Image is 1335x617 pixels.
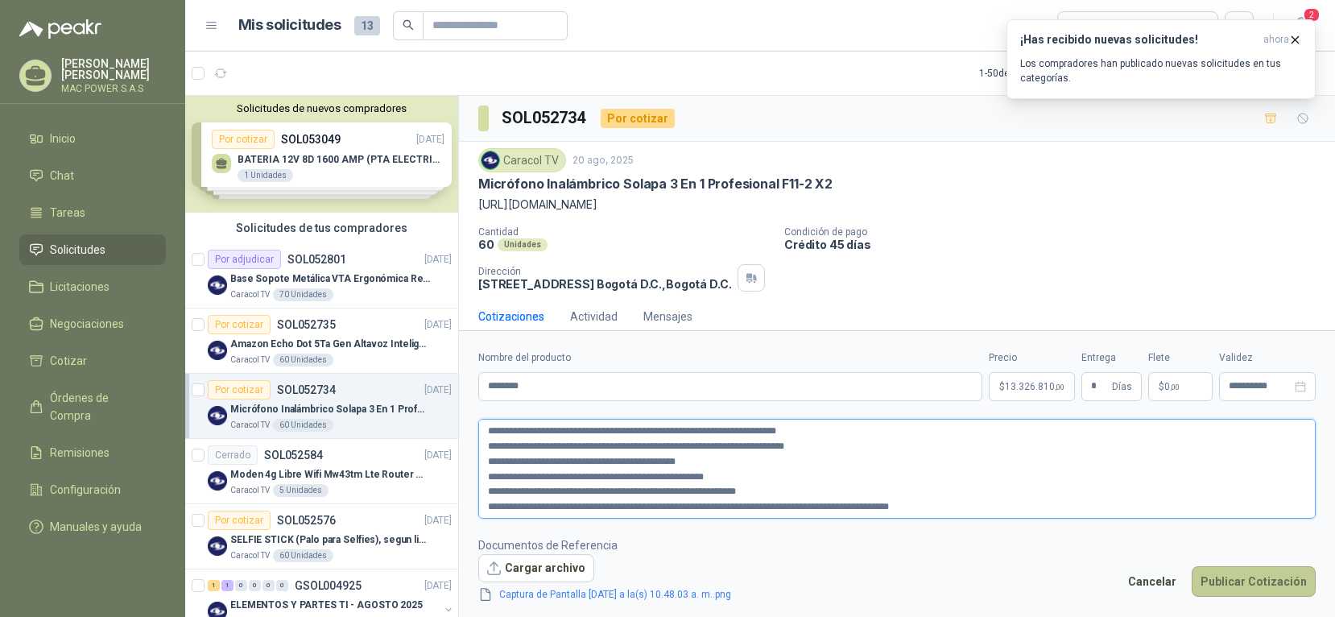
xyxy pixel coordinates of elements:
p: Documentos de Referencia [478,536,757,554]
div: Por cotizar [601,109,675,128]
span: $ [1159,382,1164,391]
p: SOL052734 [277,384,336,395]
p: 20 ago, 2025 [572,153,634,168]
img: Company Logo [208,536,227,556]
div: Todas [1068,17,1101,35]
p: Caracol TV [230,484,270,497]
span: Remisiones [50,444,110,462]
span: Solicitudes [50,241,105,259]
p: Moden 4g Libre Wifi Mw43tm Lte Router Móvil Internet 5ghz [230,467,431,482]
div: Cotizaciones [478,308,544,325]
p: [DATE] [424,383,452,398]
label: Flete [1148,350,1213,366]
button: ¡Has recibido nuevas solicitudes!ahora Los compradores han publicado nuevas solicitudes en tus ca... [1006,19,1316,99]
span: Órdenes de Compra [50,389,151,424]
div: 1 - 50 de 107 [979,60,1078,86]
p: ELEMENTOS Y PARTES TI - AGOSTO 2025 [230,598,423,613]
div: 70 Unidades [273,288,333,301]
div: 60 Unidades [273,419,333,432]
p: [DATE] [424,578,452,594]
span: Negociaciones [50,315,124,333]
p: Cantidad [478,226,771,238]
div: 0 [262,580,275,591]
img: Company Logo [208,471,227,491]
p: [DATE] [424,448,452,463]
p: SOL052584 [264,449,323,461]
p: Caracol TV [230,288,270,301]
span: Inicio [50,130,76,147]
label: Validez [1219,350,1316,366]
p: SOL052735 [277,319,336,330]
p: Amazon Echo Dot 5Ta Gen Altavoz Inteligente Alexa Azul [230,337,431,352]
label: Entrega [1081,350,1142,366]
img: Company Logo [208,275,227,295]
p: SELFIE STICK (Palo para Selfies), segun link adjunto [230,532,431,548]
div: 5 Unidades [273,484,329,497]
p: [DATE] [424,252,452,267]
div: Solicitudes de nuevos compradoresPor cotizarSOL053049[DATE] BATERIA 12V 8D 1600 AMP (PTA ELECTRIC... [185,96,458,213]
p: Crédito 45 días [784,238,1329,251]
h3: ¡Has recibido nuevas solicitudes! [1020,33,1257,47]
p: Dirección [478,266,731,277]
button: Solicitudes de nuevos compradores [192,102,452,114]
span: Cotizar [50,352,87,370]
a: Por cotizarSOL052734[DATE] Company LogoMicrófono Inalámbrico Solapa 3 En 1 Profesional F11-2 X2Ca... [185,374,458,439]
div: Actividad [570,308,618,325]
h3: SOL052734 [502,106,588,130]
a: Configuración [19,474,166,505]
div: Por cotizar [208,380,271,400]
label: Nombre del producto [478,350,982,366]
span: Manuales y ayuda [50,518,142,536]
h1: Mis solicitudes [238,14,341,37]
a: Solicitudes [19,234,166,265]
p: SOL052801 [287,254,346,265]
div: 0 [249,580,261,591]
div: Mensajes [643,308,692,325]
a: Captura de Pantalla [DATE] a la(s) 10.48.03 a. m..png [493,587,738,603]
p: Base Sopote Metálica VTA Ergonómica Retráctil para Portátil [230,271,431,287]
button: Cancelar [1119,566,1185,597]
p: SOL052576 [277,515,336,526]
button: Publicar Cotización [1192,566,1316,597]
span: 13.326.810 [1005,382,1064,391]
div: Por adjudicar [208,250,281,269]
label: Precio [989,350,1075,366]
span: ,00 [1170,383,1180,391]
a: Órdenes de Compra [19,383,166,431]
div: Solicitudes de tus compradores [185,213,458,243]
div: Por cotizar [208,315,271,334]
button: Cargar archivo [478,554,594,583]
p: Condición de pago [784,226,1329,238]
p: GSOL004925 [295,580,362,591]
div: 60 Unidades [273,549,333,562]
span: ,00 [1055,383,1064,391]
div: Por cotizar [208,511,271,530]
img: Company Logo [208,406,227,425]
img: Logo peakr [19,19,101,39]
span: Chat [50,167,74,184]
div: 1 [208,580,220,591]
span: 13 [354,16,380,35]
span: 0 [1164,382,1180,391]
div: Cerrado [208,445,258,465]
div: 1 [221,580,234,591]
a: Tareas [19,197,166,228]
p: $13.326.810,00 [989,372,1075,401]
div: 60 Unidades [273,354,333,366]
p: $ 0,00 [1148,372,1213,401]
a: Manuales y ayuda [19,511,166,542]
div: 0 [235,580,247,591]
a: Por adjudicarSOL052801[DATE] Company LogoBase Sopote Metálica VTA Ergonómica Retráctil para Portá... [185,243,458,308]
span: search [403,19,414,31]
p: Caracol TV [230,549,270,562]
span: 2 [1303,7,1321,23]
p: [PERSON_NAME] [PERSON_NAME] [61,58,166,81]
a: CerradoSOL052584[DATE] Company LogoModen 4g Libre Wifi Mw43tm Lte Router Móvil Internet 5ghzCarac... [185,439,458,504]
p: Micrófono Inalámbrico Solapa 3 En 1 Profesional F11-2 X2 [230,402,431,417]
img: Company Logo [208,341,227,360]
p: Caracol TV [230,419,270,432]
a: Cotizar [19,346,166,376]
p: Micrófono Inalámbrico Solapa 3 En 1 Profesional F11-2 X2 [478,176,833,193]
a: Remisiones [19,437,166,468]
div: 0 [276,580,288,591]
